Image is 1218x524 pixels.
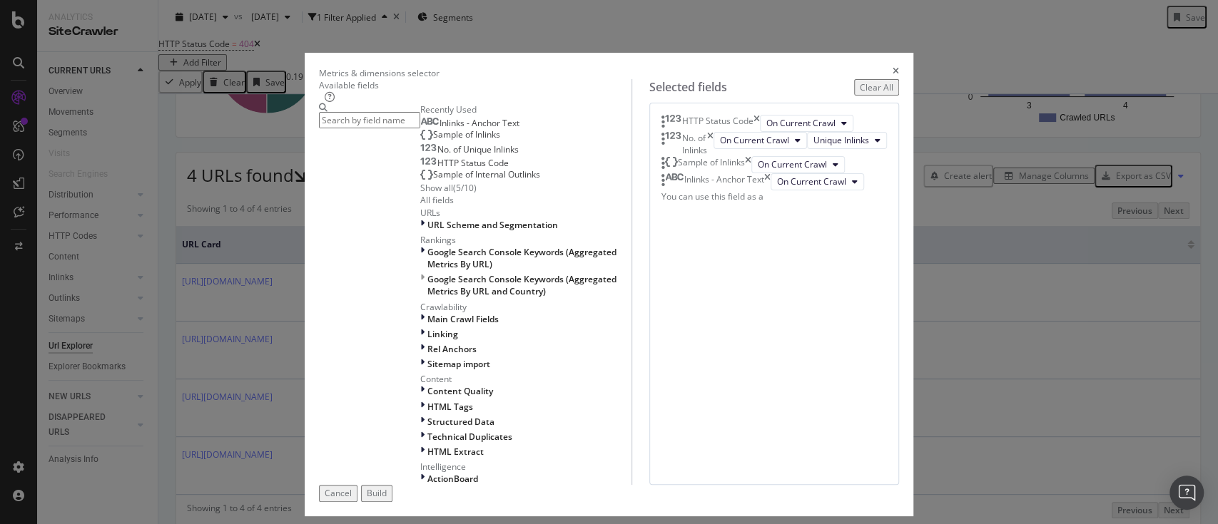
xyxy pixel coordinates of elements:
div: You can use this field as a [661,190,887,202]
div: Clear All [860,81,893,93]
span: Content Quality [427,385,493,397]
div: HTTP Status CodetimesOn Current Crawl [661,115,887,132]
div: times [745,156,751,173]
span: Sitemap import [427,358,490,370]
div: Sample of InlinkstimesOn Current Crawl [661,156,887,173]
div: Metrics & dimensions selector [319,67,440,79]
div: times [764,173,771,190]
span: On Current Crawl [758,158,827,170]
span: Sample of Inlinks [433,128,500,140]
div: HTTP Status Code [682,115,753,132]
div: Crawlability [420,301,632,313]
span: Rel Anchors [427,343,477,355]
button: On Current Crawl [771,173,864,190]
div: Cancel [325,487,352,499]
div: times [893,67,899,79]
span: HTTP Status Code [437,157,509,169]
div: Available fields [319,79,632,91]
div: Rankings [420,234,632,246]
span: HTML Tags [427,401,473,413]
div: modal [305,53,914,516]
span: HTML Extract [427,446,484,458]
span: On Current Crawl [766,117,836,129]
button: Clear All [854,79,899,96]
span: Google Search Console Keywords (Aggregated Metrics By URL) [427,246,616,270]
span: On Current Crawl [720,134,789,146]
button: Build [361,485,392,501]
div: Intelligence [420,461,632,473]
div: All fields [420,194,632,206]
span: URL Scheme and Segmentation [427,219,558,231]
input: Search by field name [319,112,420,128]
div: Inlinks - Anchor Text [684,173,764,190]
span: Unique Inlinks [813,134,869,146]
button: On Current Crawl [760,115,853,132]
div: times [707,132,714,156]
span: Inlinks - Anchor Text [440,117,519,129]
button: Cancel [319,485,357,501]
span: Structured Data [427,416,494,428]
div: times [753,115,760,132]
button: Unique Inlinks [807,132,887,149]
div: This group is disabled [420,273,632,297]
div: No. of Inlinks [682,132,707,156]
button: On Current Crawl [714,132,807,149]
span: Linking [427,328,458,340]
div: No. of InlinkstimesOn Current CrawlUnique Inlinks [661,132,887,156]
div: Sample of Inlinks [678,156,745,173]
span: Main Crawl Fields [427,313,499,325]
div: Inlinks - Anchor TexttimesOn Current Crawl [661,173,887,190]
span: ActionBoard [427,473,478,485]
button: On Current Crawl [751,156,845,173]
span: No. of Unique Inlinks [437,143,519,155]
div: Show all [420,182,453,194]
div: Selected fields [649,79,727,96]
div: Build [367,487,387,499]
span: Technical Duplicates [427,431,512,443]
div: ( 5 / 10 ) [453,182,477,194]
div: URLs [420,207,632,219]
span: Google Search Console Keywords (Aggregated Metrics By URL and Country) [427,273,616,297]
span: On Current Crawl [777,175,846,187]
div: Content [420,373,632,385]
div: Open Intercom Messenger [1169,476,1204,510]
div: Recently Used [420,103,632,115]
span: Sample of Internal Outlinks [433,168,540,180]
